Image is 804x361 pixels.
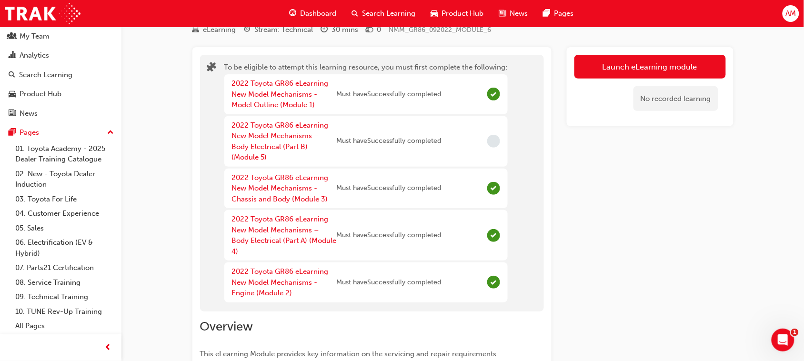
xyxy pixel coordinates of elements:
[389,26,492,34] span: Learning resource code
[20,127,39,138] div: Pages
[19,70,72,80] div: Search Learning
[536,4,582,23] a: pages-iconPages
[332,24,359,35] div: 30 mins
[105,342,112,354] span: prev-icon
[554,8,574,19] span: Pages
[344,4,423,23] a: search-iconSearch Learning
[337,136,442,147] span: Must have Successfully completed
[366,24,382,36] div: Price
[11,192,118,207] a: 03. Toyota For Life
[337,89,442,100] span: Must have Successfully completed
[9,71,15,80] span: search-icon
[11,235,118,261] a: 06. Electrification (EV & Hybrid)
[574,55,726,79] button: Launch eLearning module
[321,26,328,34] span: clock-icon
[224,62,508,304] div: To be eligible to attempt this learning resource, you must first complete the following:
[11,206,118,221] a: 04. Customer Experience
[107,127,114,139] span: up-icon
[4,124,118,141] button: Pages
[9,110,16,118] span: news-icon
[423,4,492,23] a: car-iconProduct Hub
[9,90,16,99] span: car-icon
[11,275,118,290] a: 08. Service Training
[20,108,38,119] div: News
[11,221,118,236] a: 05. Sales
[785,8,796,19] span: AM
[487,88,500,100] span: Complete
[4,66,118,84] a: Search Learning
[203,24,236,35] div: eLearning
[20,89,61,100] div: Product Hub
[633,86,718,111] div: No recorded learning
[352,8,359,20] span: search-icon
[11,304,118,319] a: 10. TUNE Rev-Up Training
[244,26,251,34] span: target-icon
[499,8,506,20] span: news-icon
[232,267,329,297] a: 2022 Toyota GR86 eLearning New Model Mechanisms - Engine (Module 2)
[9,51,16,60] span: chart-icon
[442,8,484,19] span: Product Hub
[362,8,416,19] span: Search Learning
[301,8,337,19] span: Dashboard
[255,24,313,35] div: Stream: Technical
[366,26,373,34] span: money-icon
[20,50,49,61] div: Analytics
[207,63,217,74] span: puzzle-icon
[492,4,536,23] a: news-iconNews
[244,24,313,36] div: Stream
[783,5,799,22] button: AM
[431,8,438,20] span: car-icon
[510,8,528,19] span: News
[772,329,794,351] iframe: Intercom live chat
[321,24,359,36] div: Duration
[487,182,500,195] span: Complete
[290,8,297,20] span: guage-icon
[4,6,118,124] button: DashboardMy TeamAnalyticsSearch LearningProduct HubNews
[9,129,16,137] span: pages-icon
[337,230,442,241] span: Must have Successfully completed
[791,329,799,336] span: 1
[4,105,118,122] a: News
[232,79,329,109] a: 2022 Toyota GR86 eLearning New Model Mechanisms - Model Outline (Module 1)
[192,24,236,36] div: Type
[200,319,253,334] span: Overview
[11,319,118,333] a: All Pages
[11,167,118,192] a: 02. New - Toyota Dealer Induction
[192,26,200,34] span: learningResourceType_ELEARNING-icon
[487,229,500,242] span: Complete
[11,261,118,275] a: 07. Parts21 Certification
[377,24,382,35] div: 0
[487,135,500,148] span: Incomplete
[4,28,118,45] a: My Team
[543,8,551,20] span: pages-icon
[282,4,344,23] a: guage-iconDashboard
[487,276,500,289] span: Complete
[232,121,329,162] a: 2022 Toyota GR86 eLearning New Model Mechanisms – Body Electrical (Part B) (Module 5)
[4,47,118,64] a: Analytics
[337,183,442,194] span: Must have Successfully completed
[11,141,118,167] a: 01. Toyota Academy - 2025 Dealer Training Catalogue
[232,215,337,256] a: 2022 Toyota GR86 eLearning New Model Mechanisms – Body Electrical (Part A) (Module 4)
[232,173,329,203] a: 2022 Toyota GR86 eLearning New Model Mechanisms - Chassis and Body (Module 3)
[9,32,16,41] span: people-icon
[5,3,80,24] img: Trak
[11,290,118,304] a: 09. Technical Training
[4,85,118,103] a: Product Hub
[20,31,50,42] div: My Team
[337,277,442,288] span: Must have Successfully completed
